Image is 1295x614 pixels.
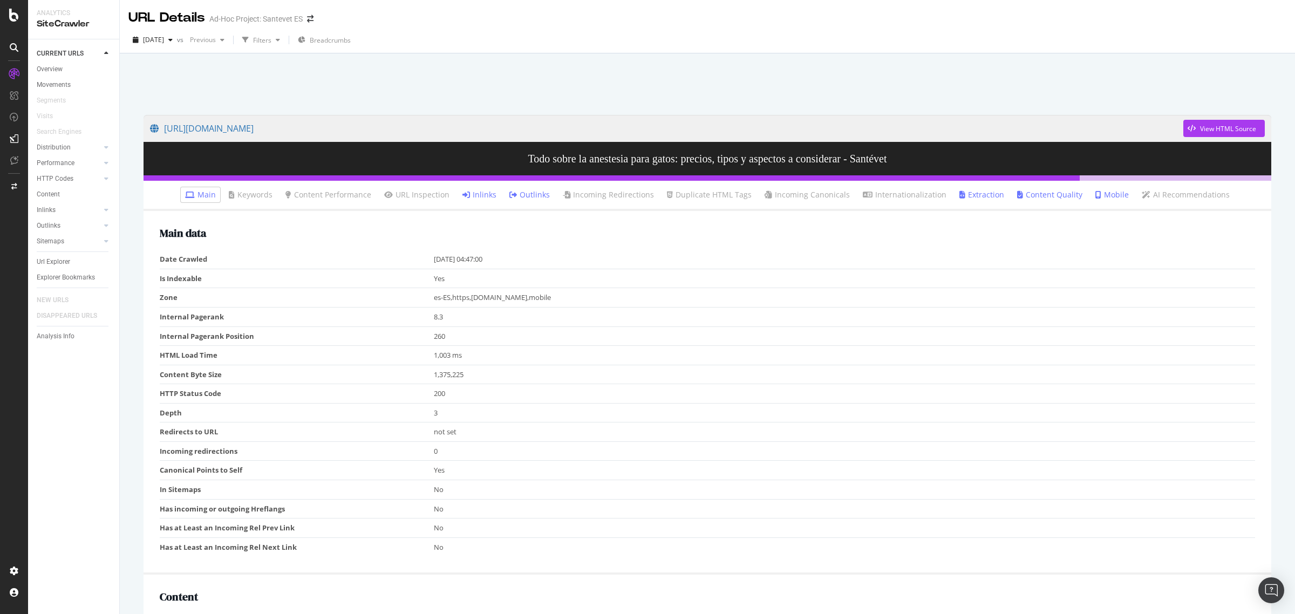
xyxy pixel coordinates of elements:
div: Inlinks [37,204,56,216]
a: Outlinks [509,189,550,200]
td: 200 [434,384,1256,404]
td: HTML Load Time [160,346,434,365]
a: Extraction [959,189,1004,200]
a: DISAPPEARED URLS [37,310,108,322]
span: vs [177,35,186,44]
div: Distribution [37,142,71,153]
td: Incoming redirections [160,441,434,461]
td: 1,003 ms [434,346,1256,365]
div: Analysis Info [37,331,74,342]
div: CURRENT URLS [37,48,84,59]
a: Url Explorer [37,256,112,268]
a: Incoming Canonicals [765,189,850,200]
button: View HTML Source [1183,120,1265,137]
div: Overview [37,64,63,75]
button: Previous [186,31,229,49]
td: es-ES,https,[DOMAIN_NAME],mobile [434,288,1256,308]
div: Open Intercom Messenger [1258,577,1284,603]
td: 3 [434,403,1256,422]
td: Internal Pagerank Position [160,326,434,346]
a: Distribution [37,142,101,153]
td: Redirects to URL [160,422,434,442]
div: Outlinks [37,220,60,231]
a: Explorer Bookmarks [37,272,112,283]
div: Visits [37,111,53,122]
div: Segments [37,95,66,106]
h2: Content [160,591,1255,603]
a: Outlinks [37,220,101,231]
td: 260 [434,326,1256,346]
div: Explorer Bookmarks [37,272,95,283]
td: Has incoming or outgoing Hreflangs [160,499,434,519]
td: Date Crawled [160,250,434,269]
div: Filters [253,36,271,45]
a: Inlinks [37,204,101,216]
td: 0 [434,441,1256,461]
a: Content Performance [285,189,371,200]
a: Segments [37,95,77,106]
a: Performance [37,158,101,169]
a: CURRENT URLS [37,48,101,59]
h2: Main data [160,227,1255,239]
td: Has at Least an Incoming Rel Next Link [160,537,434,556]
a: Content Quality [1017,189,1082,200]
div: Performance [37,158,74,169]
div: NEW URLS [37,295,69,306]
div: Url Explorer [37,256,70,268]
a: Movements [37,79,112,91]
td: Has at Least an Incoming Rel Prev Link [160,519,434,538]
a: Analysis Info [37,331,112,342]
button: [DATE] [128,31,177,49]
td: No [434,499,1256,519]
td: 1,375,225 [434,365,1256,384]
a: Mobile [1095,189,1129,200]
td: HTTP Status Code [160,384,434,404]
td: Canonical Points to Self [160,461,434,480]
div: SiteCrawler [37,18,111,30]
td: Internal Pagerank [160,307,434,326]
a: Inlinks [462,189,496,200]
td: Depth [160,403,434,422]
a: Search Engines [37,126,92,138]
a: Sitemaps [37,236,101,247]
div: Sitemaps [37,236,64,247]
span: Breadcrumbs [310,36,351,45]
td: Is Indexable [160,269,434,288]
a: Overview [37,64,112,75]
button: Filters [238,31,284,49]
td: No [434,519,1256,538]
a: Main [185,189,216,200]
td: In Sitemaps [160,480,434,500]
h3: Todo sobre la anestesia para gatos: precios, tipos y aspectos a considerar - Santévet [144,142,1271,175]
a: URL Inspection [384,189,449,200]
span: 2025 Sep. 8th [143,35,164,44]
div: URL Details [128,9,205,27]
a: Internationalization [863,189,946,200]
div: Content [37,189,60,200]
div: Analytics [37,9,111,18]
td: No [434,480,1256,500]
td: Zone [160,288,434,308]
div: arrow-right-arrow-left [307,15,313,23]
div: HTTP Codes [37,173,73,185]
a: Duplicate HTML Tags [667,189,752,200]
a: Visits [37,111,64,122]
a: Content [37,189,112,200]
a: Keywords [229,189,272,200]
div: Ad-Hoc Project: Santevet ES [209,13,303,24]
div: not set [434,427,1250,437]
div: Movements [37,79,71,91]
a: Incoming Redirections [563,189,654,200]
div: DISAPPEARED URLS [37,310,97,322]
div: Yes [434,465,1250,475]
td: 8.3 [434,307,1256,326]
a: AI Recommendations [1142,189,1230,200]
span: Previous [186,35,216,44]
td: No [434,537,1256,556]
td: [DATE] 04:47:00 [434,250,1256,269]
td: Content Byte Size [160,365,434,384]
div: View HTML Source [1200,124,1256,133]
a: NEW URLS [37,295,79,306]
td: Yes [434,269,1256,288]
div: Search Engines [37,126,81,138]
